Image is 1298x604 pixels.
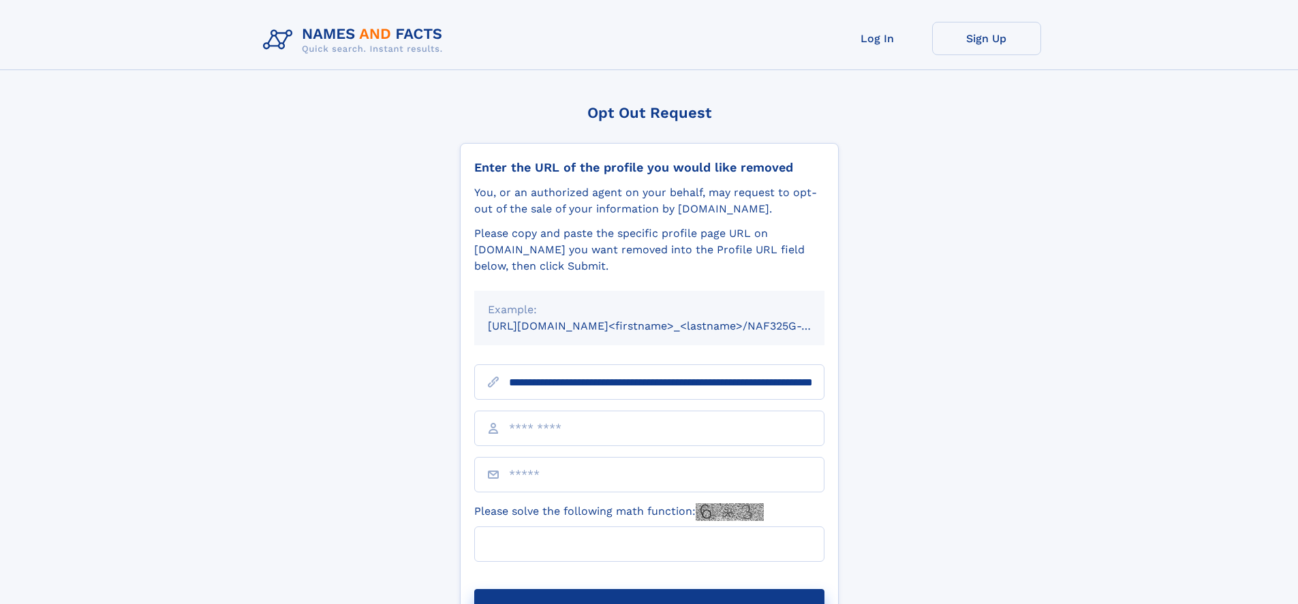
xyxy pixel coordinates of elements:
[474,185,824,217] div: You, or an authorized agent on your behalf, may request to opt-out of the sale of your informatio...
[932,22,1041,55] a: Sign Up
[474,503,764,521] label: Please solve the following math function:
[460,104,839,121] div: Opt Out Request
[823,22,932,55] a: Log In
[258,22,454,59] img: Logo Names and Facts
[488,319,850,332] small: [URL][DOMAIN_NAME]<firstname>_<lastname>/NAF325G-xxxxxxxx
[474,160,824,175] div: Enter the URL of the profile you would like removed
[488,302,811,318] div: Example:
[474,225,824,274] div: Please copy and paste the specific profile page URL on [DOMAIN_NAME] you want removed into the Pr...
